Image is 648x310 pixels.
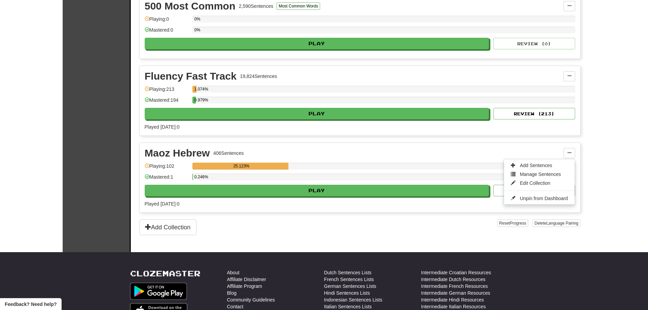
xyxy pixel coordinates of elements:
span: Edit Collection [520,180,551,186]
span: Add Sentences [520,163,552,168]
span: Manage Sentences [520,172,561,177]
a: Hindi Sentences Lists [324,290,370,296]
a: Affiliate Disclaimer [227,276,266,283]
a: Intermediate French Resources [421,283,488,290]
span: Progress [510,221,526,226]
a: Intermediate Italian Resources [421,303,486,310]
span: Open feedback widget [5,301,57,308]
div: 25.123% [194,163,288,169]
a: About [227,269,240,276]
a: Indonesian Sentences Lists [324,296,382,303]
a: French Sentences Lists [324,276,374,283]
span: Played [DATE]: 0 [145,201,179,207]
div: Mastered: 1 [145,174,189,185]
span: Unpin from Dashboard [520,196,568,201]
button: Review (213) [493,108,575,119]
a: Community Guidelines [227,296,275,303]
div: 2,590 Sentences [239,3,273,10]
div: Playing: 213 [145,86,189,97]
a: Edit Collection [504,179,574,187]
button: ResetProgress [497,219,528,227]
a: Add Sentences [504,161,574,170]
div: 500 Most Common [145,1,236,11]
div: Mastered: 194 [145,97,189,108]
div: Maoz Hebrew [145,148,210,158]
a: Dutch Sentences Lists [324,269,372,276]
span: Language Pairing [546,221,578,226]
a: Intermediate Hindi Resources [421,296,484,303]
a: Intermediate Dutch Resources [421,276,486,283]
a: Italian Sentences Lists [324,303,372,310]
button: DeleteLanguage Pairing [533,219,581,227]
button: Review (0) [493,38,575,49]
div: 0.979% [194,97,196,103]
img: Get it on Google Play [130,283,187,300]
button: Most Common Words [276,2,320,10]
div: 1.074% [194,86,196,93]
div: Playing: 0 [145,16,189,27]
div: 19,824 Sentences [240,73,277,80]
a: German Sentences Lists [324,283,376,290]
button: Play [145,185,489,196]
button: Play [145,108,489,119]
a: Blog [227,290,237,296]
div: 406 Sentences [213,150,244,157]
a: Intermediate Croatian Resources [421,269,491,276]
button: Add Collection [139,219,196,235]
a: Intermediate German Resources [421,290,490,296]
a: Contact [227,303,243,310]
a: Unpin from Dashboard [504,194,574,203]
div: Playing: 102 [145,163,189,174]
span: Played [DATE]: 0 [145,124,179,130]
a: Affiliate Program [227,283,262,290]
div: Mastered: 0 [145,27,189,38]
a: Clozemaster [130,269,201,278]
button: Review (92) [493,185,575,196]
button: Play [145,38,489,49]
a: Manage Sentences [504,170,574,179]
div: Fluency Fast Track [145,71,237,81]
